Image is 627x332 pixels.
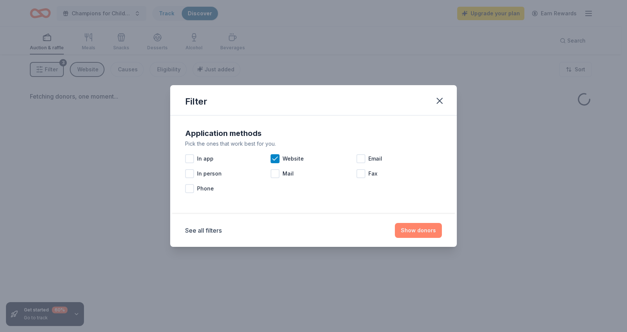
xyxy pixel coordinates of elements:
[368,169,377,178] span: Fax
[283,169,294,178] span: Mail
[185,226,222,235] button: See all filters
[368,154,382,163] span: Email
[185,96,207,108] div: Filter
[197,169,222,178] span: In person
[395,223,442,238] button: Show donors
[185,139,442,148] div: Pick the ones that work best for you.
[185,127,442,139] div: Application methods
[197,184,214,193] span: Phone
[283,154,304,163] span: Website
[197,154,213,163] span: In app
